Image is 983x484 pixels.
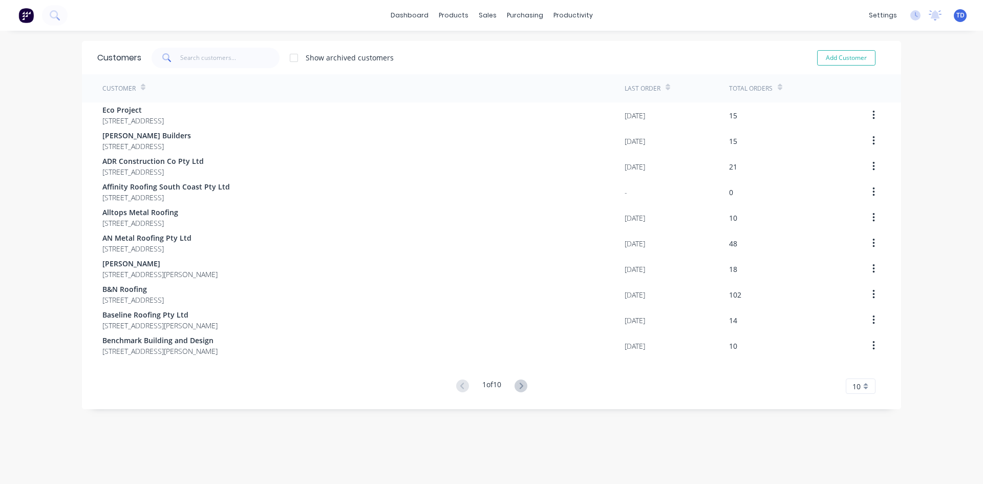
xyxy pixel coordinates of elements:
span: B&N Roofing [102,284,164,294]
span: Eco Project [102,104,164,115]
div: Show archived customers [306,52,394,63]
div: purchasing [502,8,548,23]
div: products [434,8,474,23]
div: [DATE] [625,238,645,249]
div: 15 [729,136,737,146]
span: [STREET_ADDRESS] [102,115,164,126]
span: [STREET_ADDRESS][PERSON_NAME] [102,346,218,356]
div: [DATE] [625,264,645,275]
span: [STREET_ADDRESS] [102,218,178,228]
div: sales [474,8,502,23]
span: [STREET_ADDRESS] [102,294,164,305]
div: [DATE] [625,213,645,223]
span: [STREET_ADDRESS] [102,192,230,203]
div: - [625,187,627,198]
span: [STREET_ADDRESS] [102,141,191,152]
span: [STREET_ADDRESS] [102,243,191,254]
div: settings [864,8,902,23]
div: 18 [729,264,737,275]
span: 10 [852,381,861,392]
button: Add Customer [817,50,875,66]
div: 15 [729,110,737,121]
input: Search customers... [180,48,280,68]
span: [PERSON_NAME] Builders [102,130,191,141]
div: 10 [729,213,737,223]
div: [DATE] [625,161,645,172]
span: AN Metal Roofing Pty Ltd [102,233,191,243]
div: [DATE] [625,341,645,351]
div: 102 [729,289,741,300]
div: Last Order [625,84,660,93]
div: [DATE] [625,110,645,121]
span: ADR Construction Co Pty Ltd [102,156,204,166]
span: [STREET_ADDRESS][PERSON_NAME] [102,320,218,331]
span: [PERSON_NAME] [102,258,218,269]
div: 48 [729,238,737,249]
span: TD [956,11,965,20]
div: Customers [97,52,141,64]
div: [DATE] [625,315,645,326]
span: Benchmark Building and Design [102,335,218,346]
span: [STREET_ADDRESS][PERSON_NAME] [102,269,218,280]
span: [STREET_ADDRESS] [102,166,204,177]
span: Baseline Roofing Pty Ltd [102,309,218,320]
div: Customer [102,84,136,93]
img: Factory [18,8,34,23]
div: [DATE] [625,136,645,146]
div: 14 [729,315,737,326]
div: productivity [548,8,598,23]
div: 0 [729,187,733,198]
div: 10 [729,341,737,351]
div: [DATE] [625,289,645,300]
div: 21 [729,161,737,172]
span: Alltops Metal Roofing [102,207,178,218]
div: 1 of 10 [482,379,501,394]
a: dashboard [386,8,434,23]
span: Affinity Roofing South Coast Pty Ltd [102,181,230,192]
div: Total Orders [729,84,773,93]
